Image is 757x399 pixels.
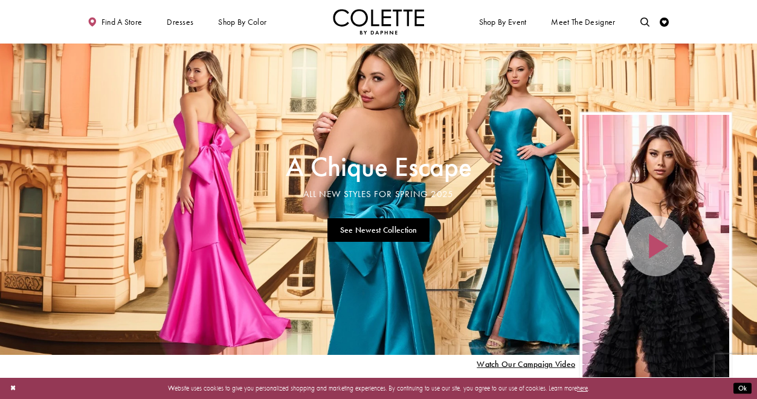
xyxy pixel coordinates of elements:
span: Shop by color [218,18,266,27]
span: Dresses [167,18,193,27]
a: Meet the designer [549,9,618,34]
img: Colette by Daphne [333,9,425,34]
div: Video Player [582,115,730,378]
span: Find a store [101,18,143,27]
button: Submit Dialog [733,383,752,394]
ul: Slider Links [283,214,474,245]
a: Find a store [86,9,144,34]
span: Shop By Event [477,9,529,34]
p: Website uses cookies to give you personalized shopping and marketing experiences. By continuing t... [66,382,691,394]
a: Toggle search [638,9,652,34]
a: See Newest Collection A Chique Escape All New Styles For Spring 2025 [327,218,430,242]
span: Play Slide #15 Video [477,359,575,368]
button: Close Dialog [5,380,21,397]
span: Shop by color [216,9,269,34]
a: here [577,384,588,392]
a: Visit Home Page [333,9,425,34]
a: Check Wishlist [658,9,672,34]
span: Dresses [164,9,196,34]
span: Shop By Event [479,18,527,27]
span: Meet the designer [551,18,615,27]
